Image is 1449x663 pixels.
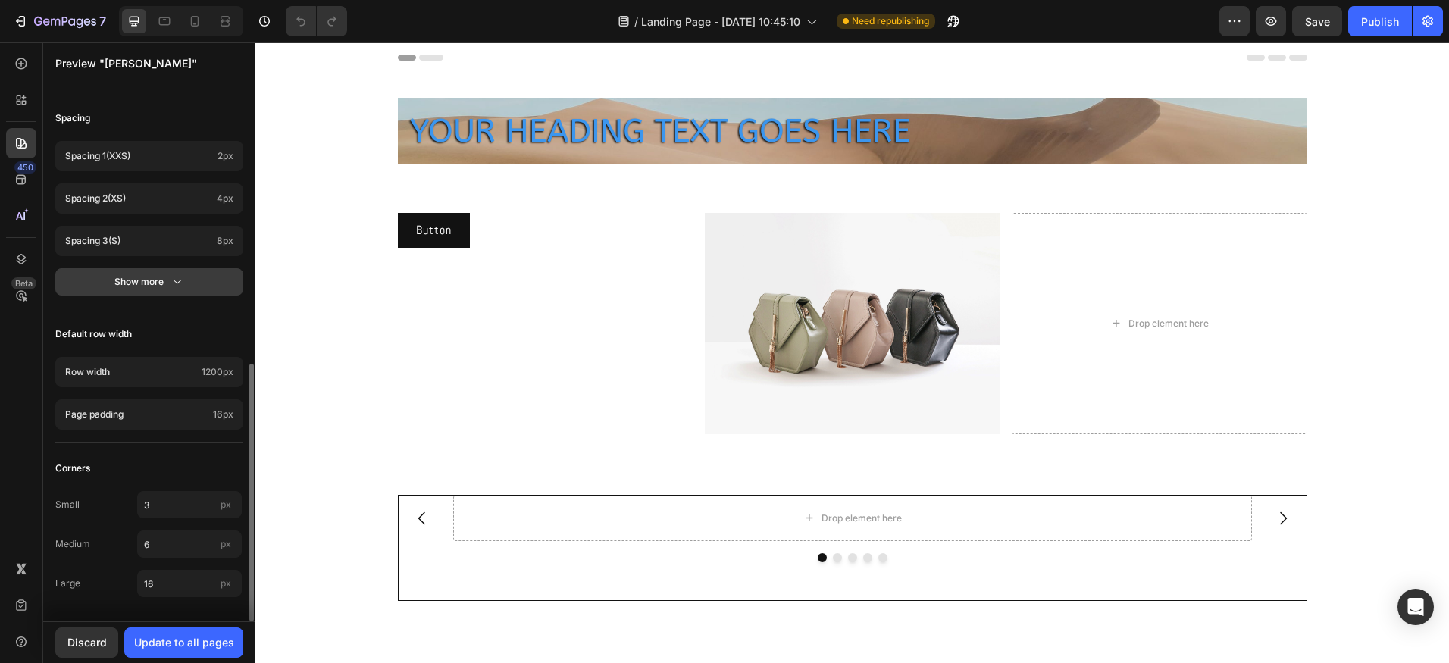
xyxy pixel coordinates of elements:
span: Landing Page - [DATE] 10:45:10 [641,14,800,30]
span: Save [1305,15,1330,28]
p: Preview "[PERSON_NAME]" [55,55,243,71]
button: Update to all pages [124,627,243,658]
span: (s) [108,235,120,246]
button: Dot [608,511,617,520]
span: px [221,538,231,549]
div: Beta [11,277,36,289]
p: Page padding [65,408,207,421]
p: Spacing 3 [65,234,211,248]
div: Drop element here [566,470,646,482]
button: Carousel Next Arrow [1006,455,1049,497]
div: Open Intercom Messenger [1397,589,1434,625]
p: Row width [65,365,196,379]
span: Corners [55,459,90,477]
p: Spacing 1 [65,149,211,163]
iframe: Design area [255,42,1449,663]
p: Spacing 2 [65,192,211,205]
span: (xxs) [106,150,130,161]
img: image_demo.jpg [449,170,744,392]
div: Undo/Redo [286,6,347,36]
span: 8px [217,234,233,248]
div: Update to all pages [134,634,234,650]
button: Dot [593,511,602,520]
input: px [137,491,242,518]
button: Publish [1348,6,1412,36]
span: Small [55,498,137,511]
span: Default row width [55,325,132,343]
button: Dot [562,511,571,520]
span: 2px [218,149,233,163]
div: Publish [1361,14,1399,30]
button: Save [1292,6,1342,36]
span: Medium [55,537,137,551]
input: px [137,570,242,597]
div: Drop element here [873,275,953,287]
span: Need republishing [852,14,929,28]
span: px [221,577,231,589]
span: 16px [213,408,233,421]
button: 7 [6,6,113,36]
span: Spacing [55,109,90,127]
p: 7 [99,12,106,30]
span: px [221,499,231,510]
input: px [137,530,242,558]
button: Dot [623,511,632,520]
button: Dot [577,511,587,520]
button: Show more [55,268,243,296]
button: Carousel Back Arrow [146,455,188,497]
div: Show more [114,274,185,289]
span: / [634,14,638,30]
span: 4px [217,192,233,205]
span: 1200px [202,365,233,379]
span: (xs) [108,192,126,204]
button: Discard [55,627,118,658]
div: Discard [67,634,107,650]
div: 450 [14,161,36,174]
span: Large [55,577,137,590]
